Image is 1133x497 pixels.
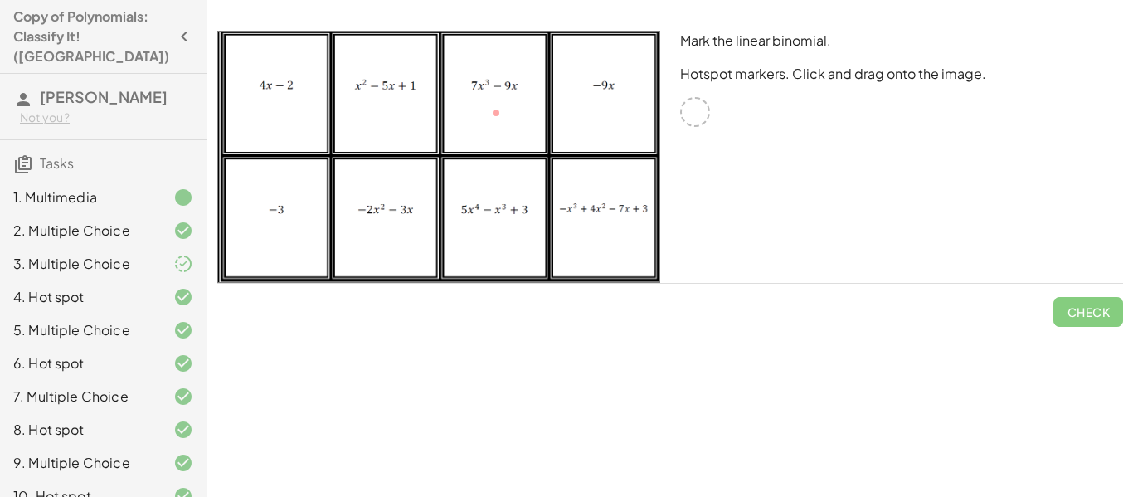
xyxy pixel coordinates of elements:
div: 4. Hot spot [13,287,147,307]
p: Mark the linear binomial. [680,31,1123,51]
div: 6. Hot spot [13,353,147,373]
i: Task finished and correct. [173,420,193,440]
i: Task finished and part of it marked as correct. [173,254,193,274]
div: 5. Multiple Choice [13,320,147,340]
i: Task finished and correct. [173,353,193,373]
div: 2. Multiple Choice [13,221,147,241]
p: Hotspot markers. Click and drag onto the image. [680,64,1123,84]
i: Task finished and correct. [173,320,193,340]
div: 7. Multiple Choice [13,387,147,407]
span: [PERSON_NAME] [40,87,168,106]
i: Task finished and correct. [173,453,193,473]
i: Task finished. [173,188,193,207]
i: Task finished and correct. [173,221,193,241]
i: Task finished and correct. [173,287,193,307]
div: 8. Hot spot [13,420,147,440]
div: 9. Multiple Choice [13,453,147,473]
div: 1. Multimedia [13,188,147,207]
div: Not you? [20,110,193,126]
img: 8c7ebf03e565cc91b4dcf1c479355e9cffcd2e352153b6467d3a8431542e3afa.png [217,31,660,283]
i: Task finished and correct. [173,387,193,407]
div: 3. Multiple Choice [13,254,147,274]
h4: Copy of Polynomials: Classify It! ([GEOGRAPHIC_DATA]) [13,7,169,66]
span: Tasks [40,154,74,172]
